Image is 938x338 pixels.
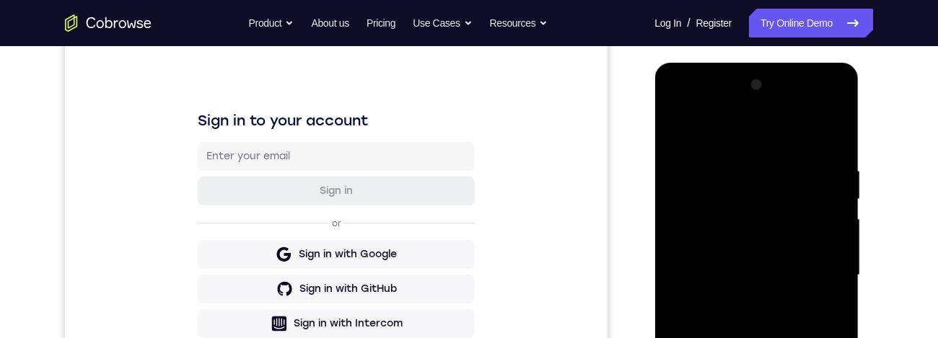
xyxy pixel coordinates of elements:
a: Log In [654,9,681,37]
a: About us [311,9,349,37]
button: Sign in with Intercom [133,298,410,326]
input: Enter your email [141,138,401,152]
button: Resources [490,9,548,37]
div: Sign in with GitHub [234,270,332,285]
span: / [687,14,690,32]
a: Register [696,9,732,37]
button: Use Cases [413,9,472,37]
button: Sign in [133,165,410,194]
div: Sign in with Intercom [229,305,338,319]
a: Pricing [367,9,395,37]
button: Sign in with Google [133,228,410,257]
a: Go to the home page [65,14,152,32]
div: Sign in with Google [234,236,332,250]
a: Try Online Demo [749,9,873,37]
button: Product [249,9,294,37]
button: Sign in with GitHub [133,263,410,292]
p: or [264,206,279,218]
h1: Sign in to your account [133,99,410,119]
